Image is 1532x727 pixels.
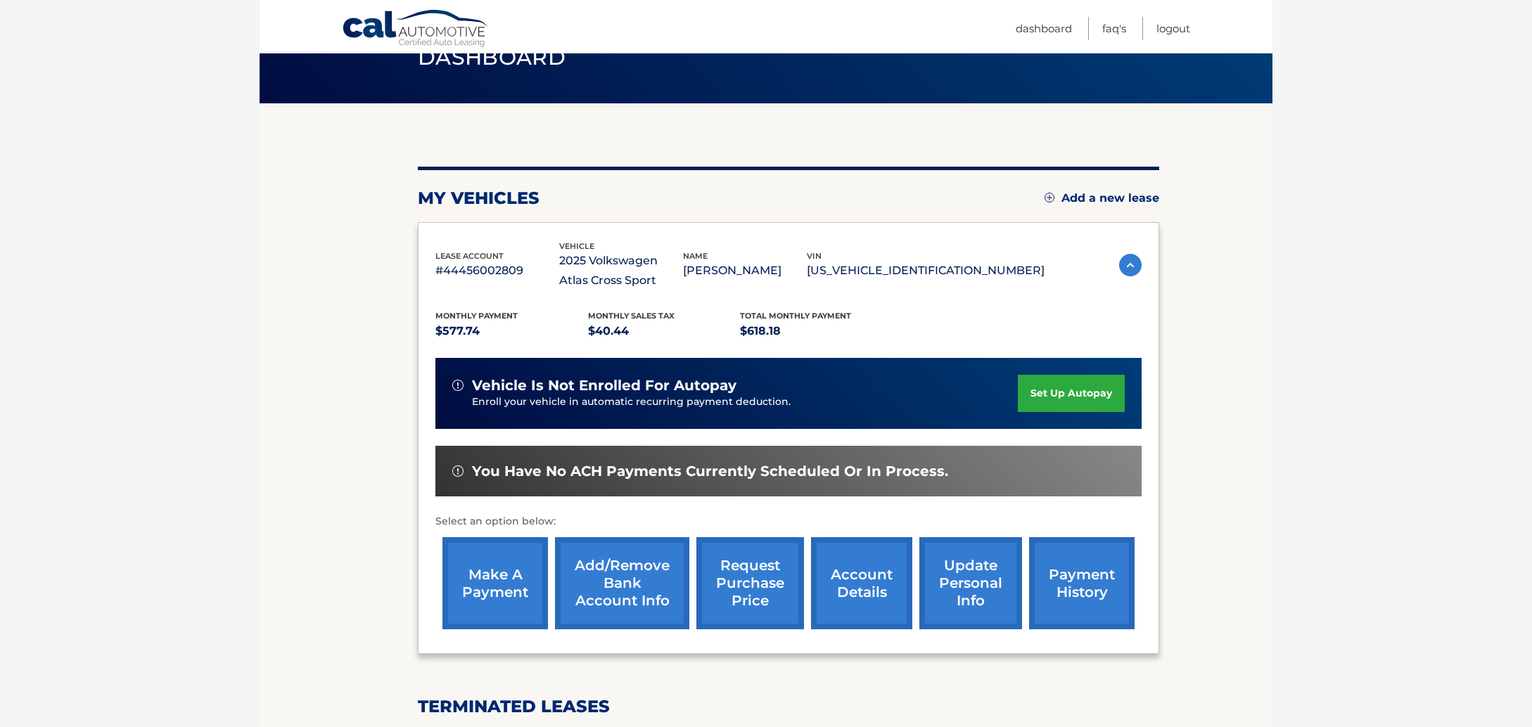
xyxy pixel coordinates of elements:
[807,251,822,261] span: vin
[452,380,464,391] img: alert-white.svg
[1102,17,1126,40] a: FAQ's
[435,261,559,281] p: #44456002809
[1029,537,1135,629] a: payment history
[1045,191,1159,205] a: Add a new lease
[472,463,948,480] span: You have no ACH payments currently scheduled or in process.
[696,537,804,629] a: request purchase price
[1045,193,1054,202] img: add.svg
[418,188,540,209] h2: my vehicles
[435,513,1142,530] p: Select an option below:
[1119,254,1142,276] img: accordion-active.svg
[807,261,1045,281] p: [US_VEHICLE_IDENTIFICATION_NUMBER]
[588,311,675,321] span: Monthly sales Tax
[435,321,588,341] p: $577.74
[342,9,490,50] a: Cal Automotive
[472,377,736,394] span: vehicle is not enrolled for autopay
[919,537,1022,629] a: update personal info
[559,241,594,251] span: vehicle
[811,537,912,629] a: account details
[418,44,566,70] span: Dashboard
[555,537,689,629] a: Add/Remove bank account info
[472,394,1018,410] p: Enroll your vehicle in automatic recurring payment deduction.
[442,537,548,629] a: make a payment
[683,261,807,281] p: [PERSON_NAME]
[435,251,504,261] span: lease account
[452,465,464,477] img: alert-white.svg
[435,311,518,321] span: Monthly Payment
[559,251,683,290] p: 2025 Volkswagen Atlas Cross Sport
[1016,17,1072,40] a: Dashboard
[1018,375,1125,412] a: set up autopay
[740,311,851,321] span: Total Monthly Payment
[1156,17,1190,40] a: Logout
[418,696,1159,717] h2: terminated leases
[683,251,708,261] span: name
[740,321,893,341] p: $618.18
[588,321,741,341] p: $40.44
